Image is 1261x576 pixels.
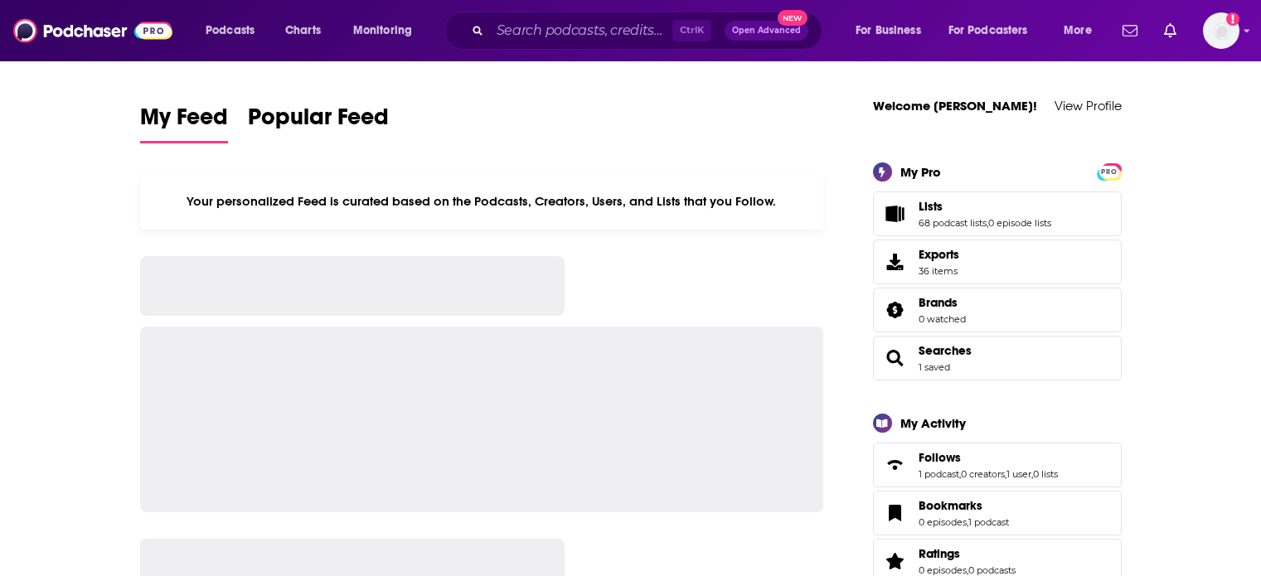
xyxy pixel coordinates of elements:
[285,19,321,42] span: Charts
[274,17,331,44] a: Charts
[879,501,912,525] a: Bookmarks
[919,498,982,513] span: Bookmarks
[919,546,960,561] span: Ratings
[959,468,961,480] span: ,
[206,19,255,42] span: Podcasts
[919,313,966,325] a: 0 watched
[140,173,824,230] div: Your personalized Feed is curated based on the Podcasts, Creators, Users, and Lists that you Follow.
[353,19,412,42] span: Monitoring
[919,247,959,262] span: Exports
[968,516,1009,528] a: 1 podcast
[919,450,1058,465] a: Follows
[873,191,1122,236] span: Lists
[1203,12,1239,49] button: Show profile menu
[919,199,943,214] span: Lists
[1052,17,1113,44] button: open menu
[968,564,1016,576] a: 0 podcasts
[961,468,1005,480] a: 0 creators
[1099,166,1119,178] span: PRO
[919,564,967,576] a: 0 episodes
[873,98,1037,114] a: Welcome [PERSON_NAME]!
[900,164,941,180] div: My Pro
[725,21,808,41] button: Open AdvancedNew
[938,17,1052,44] button: open menu
[919,468,959,480] a: 1 podcast
[194,17,276,44] button: open menu
[248,103,389,141] span: Popular Feed
[672,20,711,41] span: Ctrl K
[778,10,808,26] span: New
[988,217,1051,229] a: 0 episode lists
[1055,98,1122,114] a: View Profile
[879,298,912,322] a: Brands
[967,516,968,528] span: ,
[919,516,967,528] a: 0 episodes
[873,491,1122,535] span: Bookmarks
[919,498,1009,513] a: Bookmarks
[140,103,228,143] a: My Feed
[919,265,959,277] span: 36 items
[879,346,912,370] a: Searches
[140,103,228,141] span: My Feed
[919,295,966,310] a: Brands
[879,549,912,573] a: Ratings
[1116,17,1144,45] a: Show notifications dropdown
[1031,468,1033,480] span: ,
[919,450,961,465] span: Follows
[844,17,942,44] button: open menu
[948,19,1028,42] span: For Podcasters
[1005,468,1006,480] span: ,
[967,564,968,576] span: ,
[732,27,801,35] span: Open Advanced
[460,12,838,50] div: Search podcasts, credits, & more...
[873,336,1122,380] span: Searches
[919,199,1051,214] a: Lists
[987,217,988,229] span: ,
[856,19,921,42] span: For Business
[1006,468,1031,480] a: 1 user
[248,103,389,143] a: Popular Feed
[919,217,987,229] a: 68 podcast lists
[1099,164,1119,177] a: PRO
[1203,12,1239,49] span: Logged in as NickG
[879,453,912,477] a: Follows
[873,240,1122,284] a: Exports
[13,15,172,46] img: Podchaser - Follow, Share and Rate Podcasts
[900,415,966,431] div: My Activity
[919,546,1016,561] a: Ratings
[873,288,1122,332] span: Brands
[873,443,1122,487] span: Follows
[919,295,958,310] span: Brands
[1064,19,1092,42] span: More
[1226,12,1239,26] svg: Add a profile image
[919,361,950,373] a: 1 saved
[1157,17,1183,45] a: Show notifications dropdown
[1033,468,1058,480] a: 0 lists
[879,250,912,273] span: Exports
[490,17,672,44] input: Search podcasts, credits, & more...
[879,202,912,225] a: Lists
[342,17,434,44] button: open menu
[1203,12,1239,49] img: User Profile
[919,343,972,358] a: Searches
